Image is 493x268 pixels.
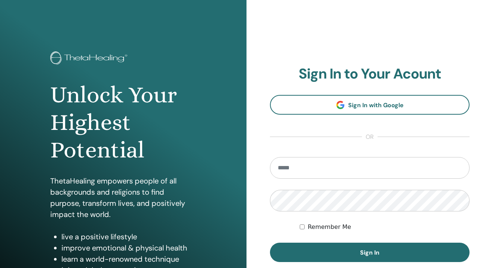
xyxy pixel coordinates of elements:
li: learn a world-renowned technique [61,253,196,265]
button: Sign In [270,243,470,262]
div: Keep me authenticated indefinitely or until I manually logout [300,223,470,232]
li: improve emotional & physical health [61,242,196,253]
label: Remember Me [308,223,351,232]
a: Sign In with Google [270,95,470,115]
li: live a positive lifestyle [61,231,196,242]
p: ThetaHealing empowers people of all backgrounds and religions to find purpose, transform lives, a... [50,175,196,220]
h1: Unlock Your Highest Potential [50,81,196,164]
span: Sign In [360,249,379,256]
h2: Sign In to Your Acount [270,66,470,83]
span: or [362,133,378,141]
span: Sign In with Google [348,101,404,109]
